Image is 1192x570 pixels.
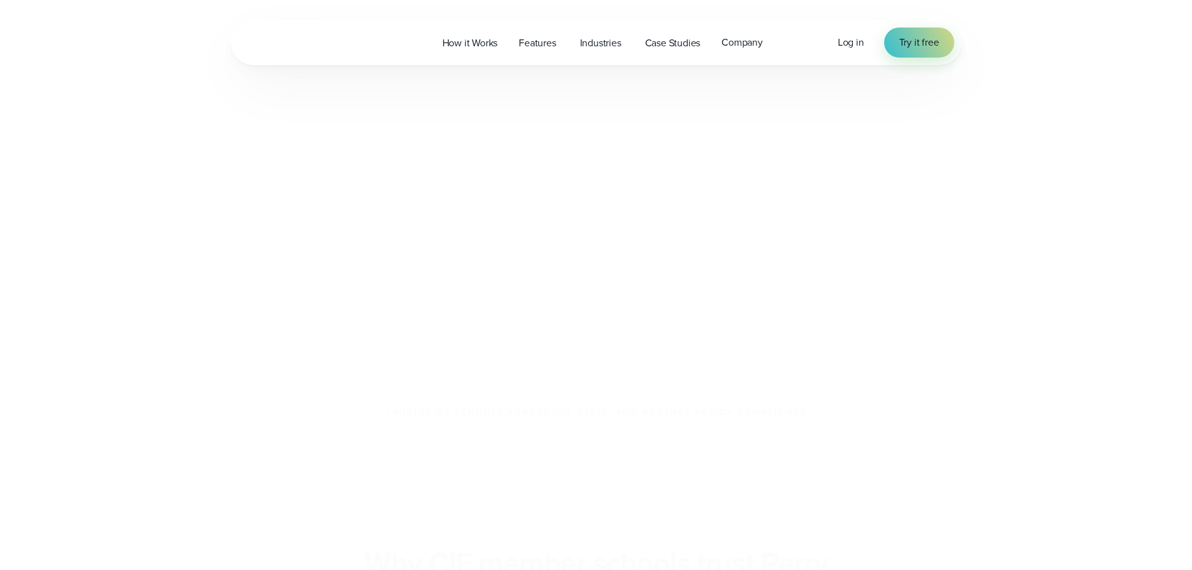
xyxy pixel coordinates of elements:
span: Log in [838,35,864,49]
a: Try it free [884,28,954,58]
span: Company [721,35,763,50]
a: Log in [838,35,864,50]
a: How it Works [432,30,509,56]
span: Features [519,36,556,51]
a: Case Studies [634,30,711,56]
span: Case Studies [645,36,701,51]
span: How it Works [442,36,498,51]
span: Try it free [899,35,939,50]
span: Industries [580,36,621,51]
